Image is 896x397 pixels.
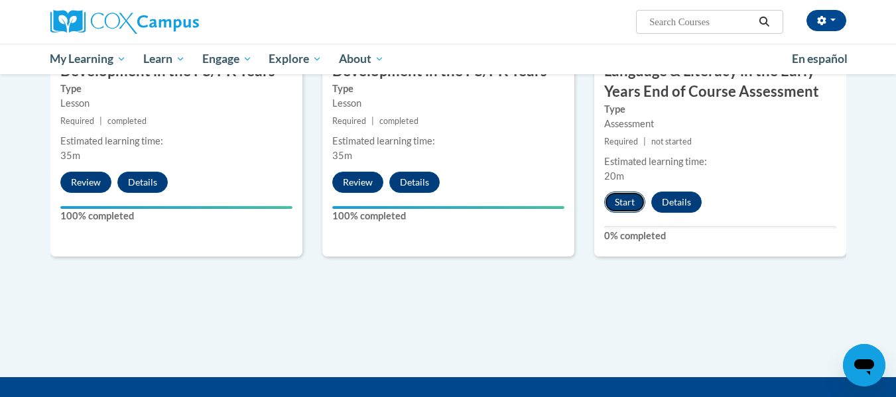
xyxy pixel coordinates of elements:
a: About [330,44,393,74]
div: Estimated learning time: [332,134,564,148]
span: | [643,137,646,146]
label: 0% completed [604,229,836,243]
div: Your progress [332,206,564,209]
span: Required [332,116,366,126]
span: En español [792,52,848,66]
a: My Learning [42,44,135,74]
iframe: Button to launch messaging window [843,344,885,386]
span: Required [60,116,94,126]
span: Explore [269,51,322,67]
div: Assessment [604,117,836,131]
button: Account Settings [806,10,846,31]
span: completed [379,116,418,126]
button: Start [604,192,645,213]
button: Review [60,172,111,193]
label: Type [332,82,564,96]
span: | [371,116,374,126]
span: completed [107,116,147,126]
a: Explore [260,44,330,74]
label: Type [60,82,292,96]
a: Cox Campus [50,10,302,34]
div: Your progress [60,206,292,209]
span: Engage [202,51,252,67]
span: About [339,51,384,67]
div: Estimated learning time: [60,134,292,148]
span: not started [651,137,692,146]
span: Required [604,137,638,146]
label: 100% completed [332,209,564,223]
button: Review [332,172,383,193]
img: Cox Campus [50,10,199,34]
span: My Learning [50,51,126,67]
label: 100% completed [60,209,292,223]
a: Learn [135,44,194,74]
input: Search Courses [648,14,754,30]
div: Lesson [332,96,564,111]
div: Main menu [31,44,866,74]
span: 20m [604,170,624,182]
span: 35m [332,150,352,161]
button: Details [117,172,168,193]
span: | [99,116,102,126]
button: Details [651,192,702,213]
a: Engage [194,44,261,74]
div: Lesson [60,96,292,111]
label: Type [604,102,836,117]
div: Estimated learning time: [604,154,836,169]
a: En español [783,45,856,73]
span: Learn [143,51,185,67]
button: Search [754,14,774,30]
button: Details [389,172,440,193]
span: 35m [60,150,80,161]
